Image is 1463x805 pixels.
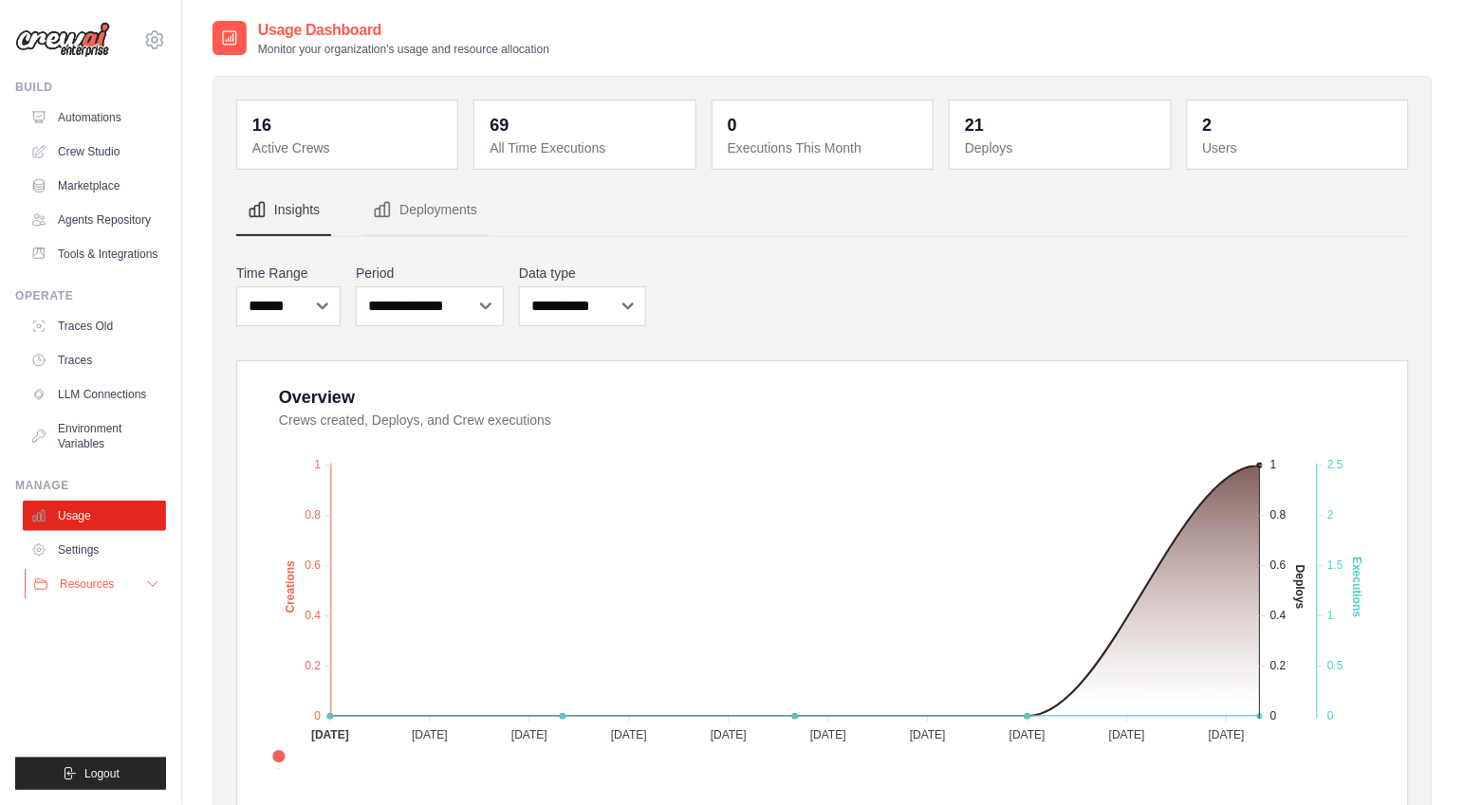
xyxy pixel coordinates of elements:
[412,728,448,741] tspan: [DATE]
[284,560,297,613] text: Creations
[1270,609,1287,622] tspan: 0.4
[314,709,321,723] tspan: 0
[965,112,984,138] div: 21
[1270,558,1287,572] tspan: 0.6
[511,728,547,741] tspan: [DATE]
[23,379,166,410] a: LLM Connections
[15,80,166,95] div: Build
[23,413,166,459] a: Environment Variables
[252,112,271,138] div: 16
[910,728,946,741] tspan: [DATE]
[84,766,120,781] span: Logout
[356,264,504,283] label: Period
[1109,728,1145,741] tspan: [DATE]
[361,185,489,236] button: Deployments
[1294,565,1307,610] text: Deploys
[15,22,110,58] img: Logo
[25,569,168,599] button: Resources
[311,728,349,741] tspan: [DATE]
[279,411,1385,430] dt: Crews created, Deploys, and Crew executions
[611,728,647,741] tspan: [DATE]
[314,458,321,471] tspan: 1
[23,535,166,565] a: Settings
[15,288,166,303] div: Operate
[490,138,683,157] dt: All Time Executions
[23,239,166,269] a: Tools & Integrations
[1009,728,1046,741] tspan: [DATE]
[1209,728,1245,741] tspan: [DATE]
[236,264,341,283] label: Time Range
[1270,659,1287,672] tspan: 0.2
[1203,112,1213,138] div: 2
[23,311,166,341] a: Traces Old
[236,185,1409,236] nav: Tabs
[1270,508,1287,521] tspan: 0.8
[711,728,747,741] tspan: [DATE]
[23,102,166,133] a: Automations
[1327,659,1343,672] tspan: 0.5
[810,728,846,741] tspan: [DATE]
[1270,709,1277,723] tspan: 0
[23,205,166,235] a: Agents Repository
[490,112,509,138] div: 69
[279,384,355,411] div: Overview
[728,138,921,157] dt: Executions This Month
[305,558,321,572] tspan: 0.6
[15,478,166,493] div: Manage
[23,501,166,531] a: Usage
[728,112,737,138] div: 0
[1327,609,1334,622] tspan: 1
[23,171,166,201] a: Marketplace
[258,42,549,57] p: Monitor your organization's usage and resource allocation
[1270,458,1277,471] tspan: 1
[305,659,321,672] tspan: 0.2
[23,137,166,167] a: Crew Studio
[15,758,166,790] button: Logout
[965,138,1158,157] dt: Deploys
[1327,709,1334,723] tspan: 0
[1327,508,1334,521] tspan: 2
[1327,558,1343,572] tspan: 1.5
[305,609,321,622] tspan: 0.4
[23,345,166,375] a: Traces
[258,19,549,42] h2: Usage Dashboard
[236,185,331,236] button: Insights
[252,138,446,157] dt: Active Crews
[60,576,114,592] span: Resources
[1327,458,1343,471] tspan: 2.5
[1203,138,1397,157] dt: Users
[1351,557,1364,617] text: Executions
[305,508,321,521] tspan: 0.8
[519,264,646,283] label: Data type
